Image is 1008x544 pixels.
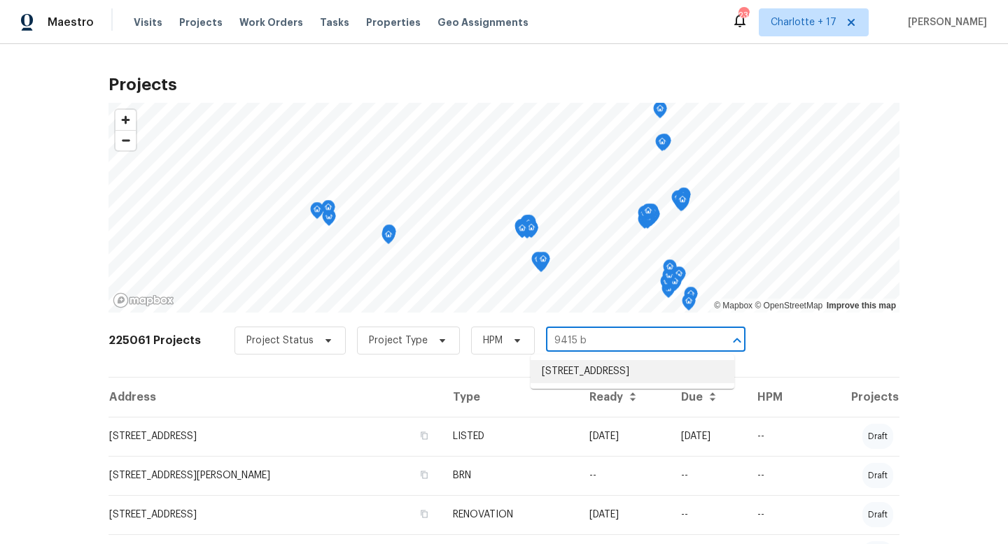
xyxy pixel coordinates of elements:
[520,215,534,236] div: Map marker
[641,203,655,225] div: Map marker
[310,202,324,224] div: Map marker
[115,131,136,150] span: Zoom out
[366,15,421,29] span: Properties
[246,334,314,348] span: Project Status
[675,192,689,214] div: Map marker
[746,378,807,417] th: HPM
[671,190,685,212] div: Map marker
[714,301,752,310] a: Mapbox
[531,252,545,273] div: Map marker
[239,15,303,29] span: Work Orders
[108,378,442,417] th: Address
[483,334,503,348] span: HPM
[662,268,676,289] div: Map marker
[524,220,538,242] div: Map marker
[655,134,669,156] div: Map marker
[657,134,671,155] div: Map marker
[531,360,734,383] li: [STREET_ADDRESS]
[115,130,136,150] button: Zoom out
[755,301,822,310] a: OpenStreetMap
[663,259,677,281] div: Map marker
[108,417,442,456] td: [STREET_ADDRESS]
[381,227,395,249] div: Map marker
[670,456,746,495] td: --
[546,330,706,352] input: Search projects
[578,495,670,534] td: [DATE]
[442,378,578,417] th: Type
[727,331,747,350] button: Close
[442,495,578,534] td: RENOVATION
[382,224,396,246] div: Map marker
[108,334,201,348] h2: 225061 Projects
[321,200,335,222] div: Map marker
[48,15,94,29] span: Maestro
[108,103,899,313] canvas: Map
[902,15,987,29] span: [PERSON_NAME]
[862,463,893,488] div: draft
[578,456,670,495] td: --
[437,15,528,29] span: Geo Assignments
[670,495,746,534] td: --
[442,456,578,495] td: BRN
[746,456,807,495] td: --
[578,378,670,417] th: Ready
[578,417,670,456] td: [DATE]
[670,417,746,456] td: [DATE]
[134,15,162,29] span: Visits
[115,110,136,130] button: Zoom in
[108,78,899,92] h2: Projects
[536,252,550,273] div: Map marker
[676,189,690,210] div: Map marker
[746,417,807,456] td: --
[746,495,807,534] td: --
[808,378,899,417] th: Projects
[653,101,667,123] div: Map marker
[670,378,746,417] th: Due
[862,424,893,449] div: draft
[418,429,430,442] button: Copy Address
[418,508,430,520] button: Copy Address
[418,468,430,481] button: Copy Address
[771,15,836,29] span: Charlotte + 17
[682,294,696,315] div: Map marker
[179,15,223,29] span: Projects
[862,502,893,527] div: draft
[638,206,652,227] div: Map marker
[660,274,674,296] div: Map marker
[514,219,528,241] div: Map marker
[108,495,442,534] td: [STREET_ADDRESS]
[738,8,748,22] div: 230
[521,216,535,238] div: Map marker
[320,17,349,27] span: Tasks
[369,334,428,348] span: Project Type
[108,456,442,495] td: [STREET_ADDRESS][PERSON_NAME]
[684,287,698,308] div: Map marker
[827,301,896,310] a: Improve this map
[113,292,174,308] a: Mapbox homepage
[677,187,691,209] div: Map marker
[442,417,578,456] td: LISTED
[515,221,529,243] div: Map marker
[672,266,686,288] div: Map marker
